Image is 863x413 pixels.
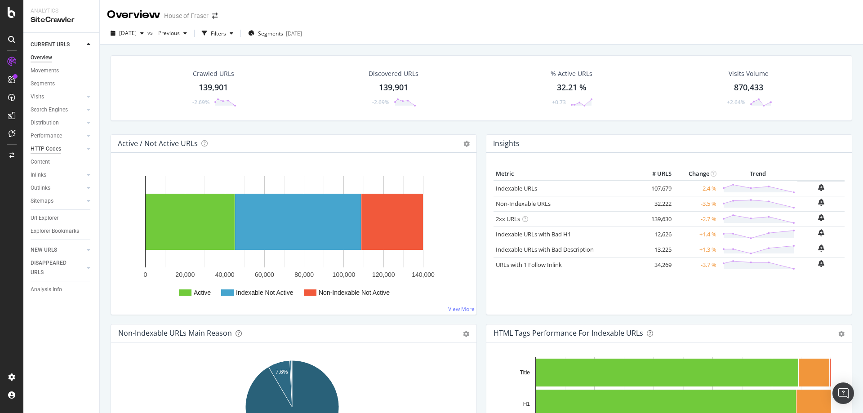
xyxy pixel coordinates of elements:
[557,82,587,93] div: 32.21 %
[147,29,155,36] span: vs
[31,105,68,115] div: Search Engines
[727,98,745,106] div: +2.64%
[734,82,763,93] div: 870,433
[118,167,466,307] svg: A chart.
[31,66,93,75] a: Movements
[638,242,674,257] td: 13,225
[818,229,824,236] div: bell-plus
[552,98,566,106] div: +0.73
[674,181,719,196] td: -2.4 %
[144,271,147,278] text: 0
[838,331,845,337] div: gear
[31,105,84,115] a: Search Engines
[818,260,824,267] div: bell-plus
[31,258,84,277] a: DISAPPEARED URLS
[31,196,53,206] div: Sitemaps
[31,92,84,102] a: Visits
[448,305,475,313] a: View More
[638,167,674,181] th: # URLS
[211,30,226,37] div: Filters
[372,98,389,106] div: -2.69%
[496,200,551,208] a: Non-Indexable URLs
[674,226,719,242] td: +1.4 %
[155,26,191,40] button: Previous
[212,13,218,19] div: arrow-right-arrow-left
[215,271,235,278] text: 40,000
[638,196,674,211] td: 32,222
[236,289,294,296] text: Indexable Not Active
[31,157,50,167] div: Content
[31,245,57,255] div: NEW URLS
[31,226,93,236] a: Explorer Bookmarks
[31,118,59,128] div: Distribution
[31,213,93,223] a: Url Explorer
[496,215,520,223] a: 2xx URLs
[31,7,92,15] div: Analytics
[155,29,180,37] span: Previous
[319,289,390,296] text: Non-Indexable Not Active
[118,138,198,150] h4: Active / Not Active URLs
[193,69,234,78] div: Crawled URLs
[31,40,70,49] div: CURRENT URLS
[31,170,46,180] div: Inlinks
[379,82,408,93] div: 139,901
[496,230,571,238] a: Indexable URLs with Bad H1
[494,329,643,338] div: HTML Tags Performance for Indexable URLs
[818,184,824,191] div: bell-plus
[258,30,283,37] span: Segments
[818,199,824,206] div: bell-plus
[31,157,93,167] a: Content
[119,29,137,37] span: 2025 Oct. 14th
[494,167,638,181] th: Metric
[31,196,84,206] a: Sitemaps
[496,261,562,269] a: URLs with 1 Follow Inlink
[674,196,719,211] td: -3.5 %
[674,211,719,226] td: -2.7 %
[245,26,306,40] button: Segments[DATE]
[463,331,469,337] div: gear
[255,271,274,278] text: 60,000
[31,183,50,193] div: Outlinks
[818,214,824,221] div: bell-plus
[31,170,84,180] a: Inlinks
[369,69,418,78] div: Discovered URLs
[31,131,62,141] div: Performance
[31,131,84,141] a: Performance
[31,144,61,154] div: HTTP Codes
[31,66,59,75] div: Movements
[194,289,211,296] text: Active
[372,271,395,278] text: 120,000
[31,183,84,193] a: Outlinks
[523,401,530,407] text: H1
[276,369,288,375] text: 7.6%
[31,15,92,25] div: SiteCrawler
[31,40,84,49] a: CURRENT URLS
[333,271,356,278] text: 100,000
[638,257,674,272] td: 34,269
[674,167,719,181] th: Change
[31,226,79,236] div: Explorer Bookmarks
[719,167,797,181] th: Trend
[31,213,58,223] div: Url Explorer
[638,181,674,196] td: 107,679
[164,11,209,20] div: House of Fraser
[31,79,93,89] a: Segments
[31,92,44,102] div: Visits
[31,285,93,294] a: Analysis Info
[107,7,160,22] div: Overview
[199,82,228,93] div: 139,901
[520,369,530,376] text: Title
[31,258,76,277] div: DISAPPEARED URLS
[198,26,237,40] button: Filters
[496,184,537,192] a: Indexable URLs
[674,257,719,272] td: -3.7 %
[412,271,435,278] text: 140,000
[31,144,84,154] a: HTTP Codes
[31,79,55,89] div: Segments
[551,69,592,78] div: % Active URLs
[818,244,824,252] div: bell-plus
[31,245,84,255] a: NEW URLS
[294,271,314,278] text: 80,000
[31,118,84,128] a: Distribution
